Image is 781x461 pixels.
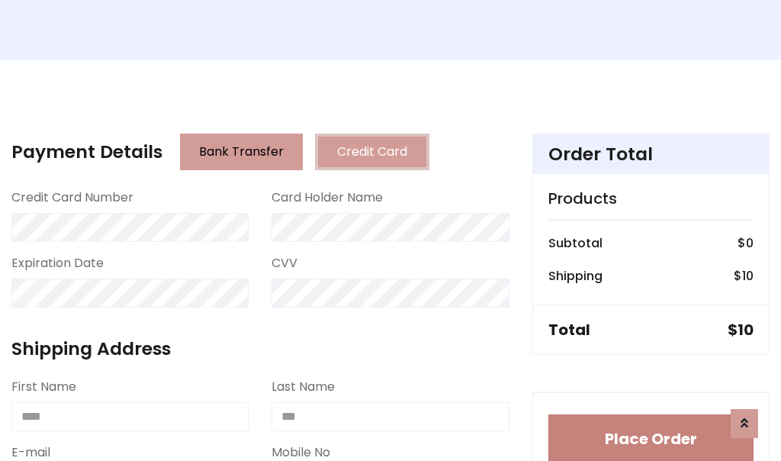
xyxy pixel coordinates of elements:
[738,319,754,340] span: 10
[548,189,754,208] h5: Products
[548,143,754,165] h4: Order Total
[548,236,603,250] h6: Subtotal
[11,254,104,272] label: Expiration Date
[548,321,590,339] h5: Total
[272,254,297,272] label: CVV
[272,189,383,207] label: Card Holder Name
[11,338,509,359] h4: Shipping Address
[728,321,754,339] h5: $
[11,189,133,207] label: Credit Card Number
[180,134,303,170] button: Bank Transfer
[742,267,754,285] span: 10
[746,234,754,252] span: 0
[738,236,754,250] h6: $
[548,269,603,283] h6: Shipping
[272,378,335,396] label: Last Name
[11,141,162,163] h4: Payment Details
[11,378,76,396] label: First Name
[734,269,754,283] h6: $
[315,134,429,170] button: Credit Card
